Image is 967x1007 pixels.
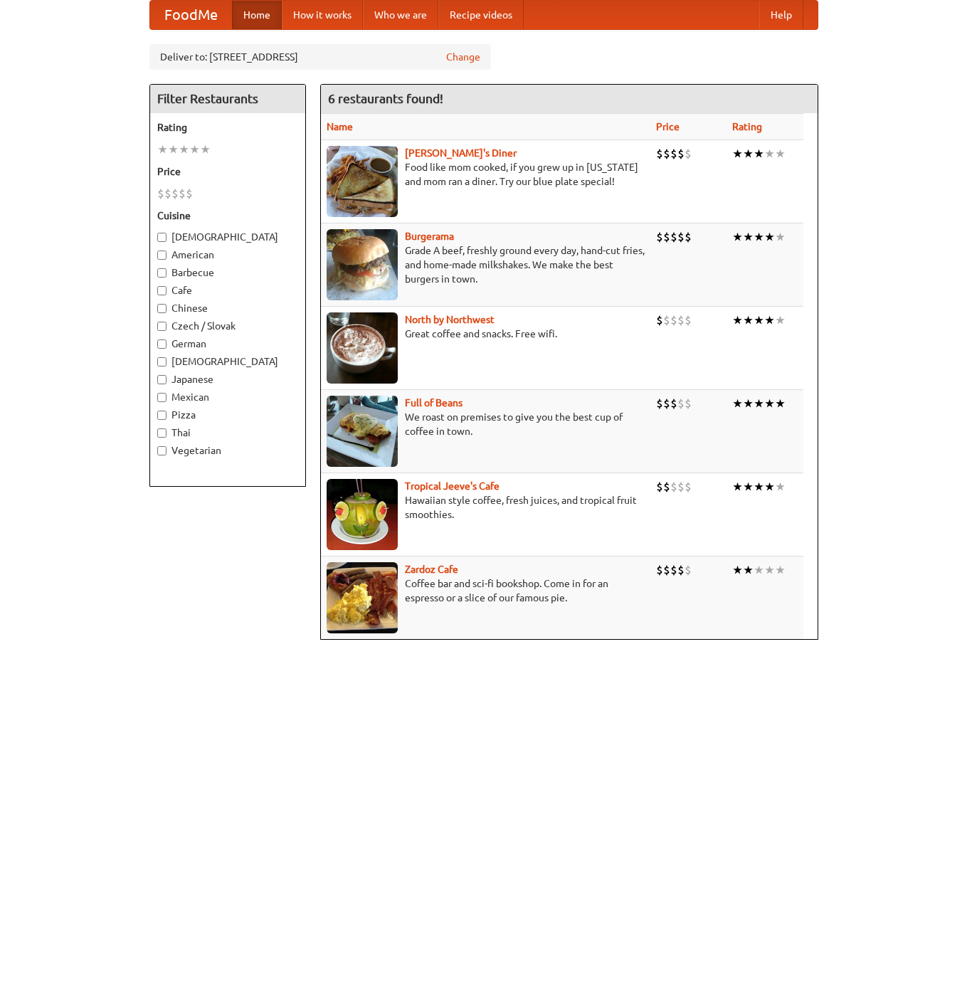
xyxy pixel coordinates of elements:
[764,479,775,495] li: ★
[157,319,298,333] label: Czech / Slovak
[677,479,685,495] li: $
[775,396,786,411] li: ★
[179,142,189,157] li: ★
[157,186,164,201] li: $
[754,312,764,328] li: ★
[764,312,775,328] li: ★
[743,562,754,578] li: ★
[157,233,167,242] input: [DEMOGRAPHIC_DATA]
[754,146,764,162] li: ★
[775,562,786,578] li: ★
[157,428,167,438] input: Thai
[189,142,200,157] li: ★
[764,396,775,411] li: ★
[754,479,764,495] li: ★
[446,50,480,64] a: Change
[232,1,282,29] a: Home
[732,562,743,578] li: ★
[150,1,232,29] a: FoodMe
[171,186,179,201] li: $
[670,312,677,328] li: $
[732,396,743,411] li: ★
[164,186,171,201] li: $
[405,564,458,575] a: Zardoz Cafe
[363,1,438,29] a: Who we are
[656,229,663,245] li: $
[157,230,298,244] label: [DEMOGRAPHIC_DATA]
[759,1,803,29] a: Help
[663,312,670,328] li: $
[663,146,670,162] li: $
[157,283,298,297] label: Cafe
[157,251,167,260] input: American
[656,121,680,132] a: Price
[764,562,775,578] li: ★
[663,229,670,245] li: $
[656,146,663,162] li: $
[732,312,743,328] li: ★
[327,312,398,384] img: north.jpg
[157,301,298,315] label: Chinese
[157,390,298,404] label: Mexican
[405,397,463,408] b: Full of Beans
[775,146,786,162] li: ★
[670,479,677,495] li: $
[157,304,167,313] input: Chinese
[150,85,305,113] h4: Filter Restaurants
[732,146,743,162] li: ★
[775,229,786,245] li: ★
[157,408,298,422] label: Pizza
[327,160,645,189] p: Food like mom cooked, if you grew up in [US_STATE] and mom ran a diner. Try our blue plate special!
[327,493,645,522] p: Hawaiian style coffee, fresh juices, and tropical fruit smoothies.
[663,479,670,495] li: $
[754,562,764,578] li: ★
[327,327,645,341] p: Great coffee and snacks. Free wifi.
[764,229,775,245] li: ★
[157,372,298,386] label: Japanese
[656,479,663,495] li: $
[157,164,298,179] h5: Price
[656,312,663,328] li: $
[327,243,645,286] p: Grade A beef, freshly ground every day, hand-cut fries, and home-made milkshakes. We make the bes...
[732,229,743,245] li: ★
[327,479,398,550] img: jeeves.jpg
[732,479,743,495] li: ★
[327,396,398,467] img: beans.jpg
[157,354,298,369] label: [DEMOGRAPHIC_DATA]
[405,480,500,492] a: Tropical Jeeve's Cafe
[157,209,298,223] h5: Cuisine
[677,312,685,328] li: $
[157,322,167,331] input: Czech / Slovak
[157,142,168,157] li: ★
[327,410,645,438] p: We roast on premises to give you the best cup of coffee in town.
[328,92,443,105] ng-pluralize: 6 restaurants found!
[405,147,517,159] a: [PERSON_NAME]'s Diner
[282,1,363,29] a: How it works
[200,142,211,157] li: ★
[656,562,663,578] li: $
[327,146,398,217] img: sallys.jpg
[743,146,754,162] li: ★
[438,1,524,29] a: Recipe videos
[157,357,167,367] input: [DEMOGRAPHIC_DATA]
[157,265,298,280] label: Barbecue
[149,44,491,70] div: Deliver to: [STREET_ADDRESS]
[327,562,398,633] img: zardoz.jpg
[405,314,495,325] a: North by Northwest
[677,562,685,578] li: $
[743,396,754,411] li: ★
[327,576,645,605] p: Coffee bar and sci-fi bookshop. Come in for an espresso or a slice of our famous pie.
[677,396,685,411] li: $
[157,443,298,458] label: Vegetarian
[157,339,167,349] input: German
[157,411,167,420] input: Pizza
[186,186,193,201] li: $
[670,562,677,578] li: $
[157,337,298,351] label: German
[327,121,353,132] a: Name
[168,142,179,157] li: ★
